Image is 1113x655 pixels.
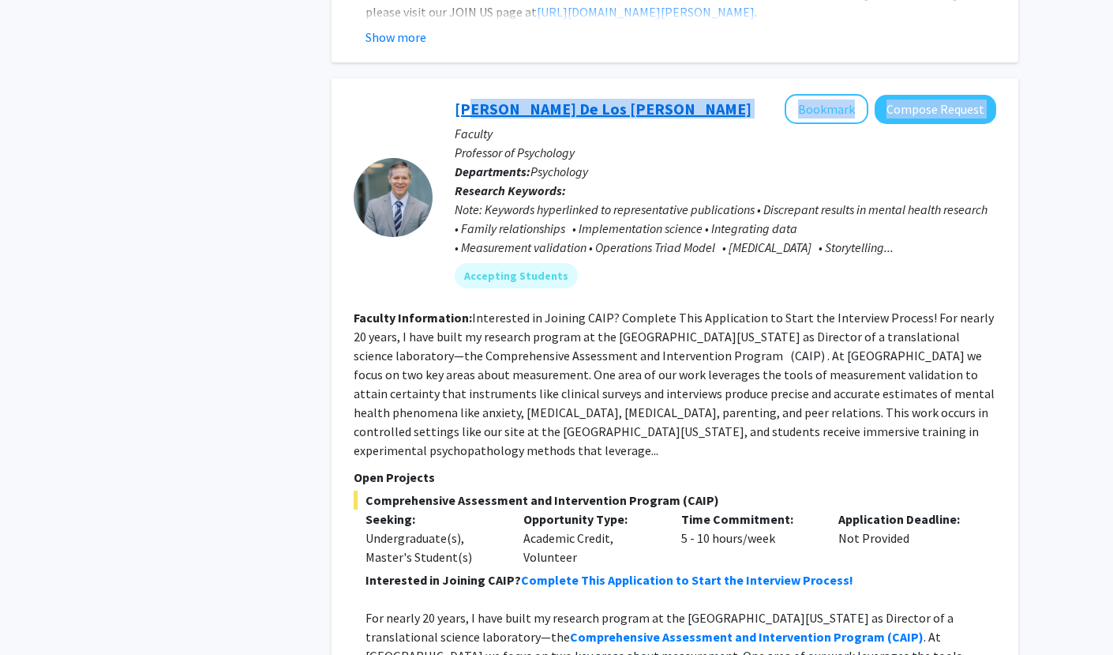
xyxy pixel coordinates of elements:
fg-read-more: Interested in Joining CAIP? Complete This Application to Start the Interview Process! For nearly ... [354,310,995,458]
iframe: Chat [12,584,67,643]
span: Comprehensive Assessment and Intervention Program (CAIP) [354,491,996,510]
p: Time Commitment: [681,510,815,529]
p: Application Deadline: [838,510,972,529]
a: [PERSON_NAME] De Los [PERSON_NAME] [455,99,751,119]
b: Faculty Information: [354,310,472,326]
strong: (CAIP) [887,629,924,645]
div: Not Provided [826,510,984,567]
button: Add Andres De Los Reyes to Bookmarks [785,94,868,124]
a: Comprehensive Assessment and Intervention Program (CAIP) [570,629,924,645]
p: Open Projects [354,468,996,487]
strong: Comprehensive Assessment and Intervention Program [570,629,885,645]
p: Faculty [455,124,996,143]
b: Research Keywords: [455,183,566,198]
div: Undergraduate(s), Master's Student(s) [365,529,500,567]
button: Show more [365,28,426,47]
div: Academic Credit, Volunteer [512,510,669,567]
mat-chip: Accepting Students [455,263,578,288]
p: Seeking: [365,510,500,529]
div: 5 - 10 hours/week [669,510,827,567]
strong: Interested in Joining CAIP? [365,572,521,588]
a: [URL][DOMAIN_NAME][PERSON_NAME] [537,4,755,20]
b: Departments: [455,164,530,179]
div: Note: Keywords hyperlinked to representative publications • Discrepant results in mental health r... [455,200,996,257]
p: Professor of Psychology [455,143,996,162]
a: Complete This Application to Start the Interview Process! [521,572,853,588]
button: Compose Request to Andres De Los Reyes [875,95,996,124]
p: Opportunity Type: [523,510,658,529]
span: Psychology [530,164,588,179]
